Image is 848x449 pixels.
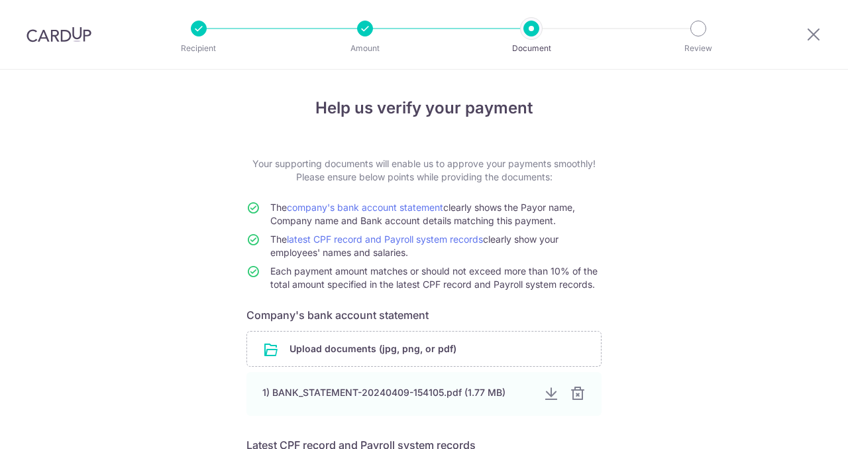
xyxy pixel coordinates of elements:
[270,233,558,258] span: The clearly show your employees' names and salaries.
[287,202,443,213] a: company's bank account statement
[287,233,483,245] a: latest CPF record and Payroll system records
[246,96,602,120] h4: Help us verify your payment
[246,307,602,323] h6: Company's bank account statement
[26,27,91,42] img: CardUp
[262,386,533,399] div: 1) BANK_STATEMENT-20240409-154105.pdf (1.77 MB)
[150,42,248,55] p: Recipient
[270,202,575,226] span: The clearly shows the Payor name, Company name and Bank account details matching this payment.
[482,42,580,55] p: Document
[316,42,414,55] p: Amount
[246,331,602,367] div: Upload documents (jpg, png, or pdf)
[246,157,602,184] p: Your supporting documents will enable us to approve your payments smoothly! Please ensure below p...
[649,42,747,55] p: Review
[270,265,598,290] span: Each payment amount matches or should not exceed more than 10% of the total amount specified in t...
